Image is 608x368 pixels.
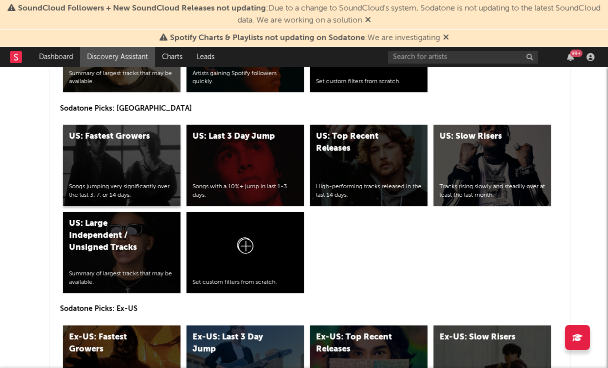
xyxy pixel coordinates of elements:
a: Leads [189,47,221,67]
p: Sodatone Picks: [GEOGRAPHIC_DATA] [60,103,560,115]
a: US: Slow RisersTracks rising slowly and steadily over at least the last month. [433,125,551,206]
a: Dashboard [32,47,80,67]
div: US: Last 3 Day Jump [192,131,277,143]
a: US: Fastest GrowersSongs jumping very significantly over the last 3, 7, or 14 days. [63,125,180,206]
span: Dismiss [365,17,371,25]
div: Summary of largest tracks that may be available. [69,70,174,87]
div: Set custom filters from scratch. [192,278,298,287]
div: Set custom filters from scratch. [316,78,421,86]
a: US: Top Recent ReleasesHigh-performing tracks released in the last 14 days. [310,125,427,206]
span: SoundCloud Followers + New SoundCloud Releases not updating [18,5,266,13]
div: US: Large Independent / Unsigned Tracks [69,218,153,254]
div: US: Top Recent Releases [316,131,400,155]
a: Discovery Assistant [80,47,155,67]
div: Ex-US: Fastest Growers [69,331,153,355]
p: Sodatone Picks: Ex-US [60,303,560,315]
div: Songs jumping very significantly over the last 3, 7, or 14 days. [69,183,174,200]
a: Charts [155,47,189,67]
div: 99 + [570,50,582,57]
span: Dismiss [443,34,449,42]
span: : We are investigating [170,34,440,42]
button: 99+ [567,53,574,61]
div: US: Slow Risers [439,131,524,143]
div: Songs with a 10%+ jump in last 1-3 days. [192,183,298,200]
span: : Due to a change to SoundCloud's system, Sodatone is not updating to the latest SoundCloud data.... [18,5,600,25]
div: Ex-US: Top Recent Releases [316,331,400,355]
div: Ex-US: Slow Risers [439,331,524,343]
input: Search for artists [388,51,538,64]
span: Spotify Charts & Playlists not updating on Sodatone [170,34,365,42]
div: US: Fastest Growers [69,131,153,143]
div: Artists gaining Spotify followers quickly. [192,70,298,87]
div: Ex-US: Last 3 Day Jump [192,331,277,355]
div: High-performing tracks released in the last 14 days. [316,183,421,200]
a: US: Large Independent / Unsigned TracksSummary of largest tracks that may be available. [63,212,180,293]
div: Tracks rising slowly and steadily over at least the last month. [439,183,545,200]
a: US: Last 3 Day JumpSongs with a 10%+ jump in last 1-3 days. [186,125,304,206]
a: Set custom filters from scratch. [186,212,304,293]
div: Summary of largest tracks that may be available. [69,270,174,287]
